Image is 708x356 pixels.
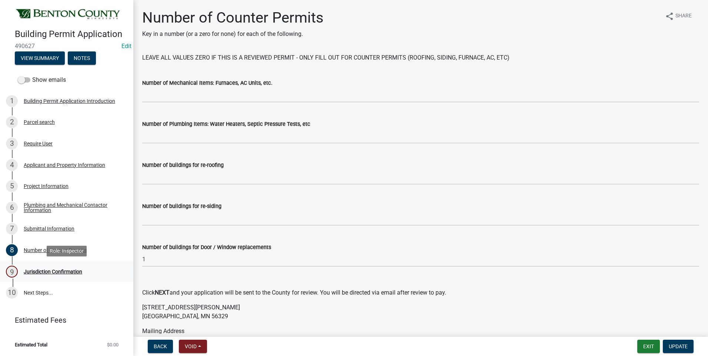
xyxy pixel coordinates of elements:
span: Estimated Total [15,342,47,347]
p: Click and your application will be sent to the County for review. You will be directed via email ... [142,288,699,297]
span: Back [154,343,167,349]
div: 9 [6,266,18,278]
div: Parcel search [24,120,55,125]
button: Void [179,340,207,353]
h1: Number of Counter Permits [142,9,324,27]
span: $0.00 [107,342,118,347]
button: View Summary [15,51,65,65]
div: Building Permit Application Introduction [24,98,115,104]
wm-modal-confirm: Notes [68,56,96,61]
p: [STREET_ADDRESS][PERSON_NAME] [GEOGRAPHIC_DATA], MN 56329 [142,303,699,321]
p: Mailing Address P.O. Box 129 [GEOGRAPHIC_DATA], MN 56329 [142,327,699,353]
div: 7 [6,223,18,235]
p: LEAVE ALL VALUES ZERO IF THIS IS A REVIEWED PERMIT - ONLY FILL OUT FOR COUNTER PERMITS (ROOFING, ... [142,53,699,62]
strong: NEXT [155,289,170,296]
div: 6 [6,202,18,214]
label: Number of buildings for re-roofing [142,163,224,168]
div: Project Information [24,184,69,189]
label: Number of buildings for Door / Window replacements [142,245,271,250]
h4: Building Permit Application [15,29,127,40]
div: 10 [6,287,18,299]
div: 4 [6,159,18,171]
button: shareShare [659,9,698,23]
div: 3 [6,138,18,150]
div: Number of Counter Permits [24,248,87,253]
span: 490627 [15,43,118,50]
div: Plumbing and Mechanical Contactor Information [24,202,121,213]
p: Key in a number (or a zero for none) for each of the following. [142,30,324,38]
div: Role: Inspector [47,246,87,256]
wm-modal-confirm: Summary [15,56,65,61]
span: Share [675,12,692,21]
span: Void [185,343,197,349]
label: Number of Plumbing Items: Water Heaters, Septic Pressure Tests, etc [142,122,310,127]
button: Exit [637,340,660,353]
label: Number of buildings for re-siding [142,204,221,209]
div: Jurisdiction Confirmation [24,269,82,274]
label: Number of Mechanical Items: Furnaces, AC Units, etc. [142,81,273,86]
div: 1 [6,95,18,107]
span: Update [669,343,688,349]
div: Require User [24,141,53,146]
img: Benton County, Minnesota [15,8,121,21]
button: Notes [68,51,96,65]
button: Back [148,340,173,353]
label: Show emails [18,75,66,84]
div: 5 [6,180,18,192]
div: 8 [6,244,18,256]
div: 2 [6,116,18,128]
a: Edit [121,43,131,50]
button: Update [663,340,694,353]
a: Estimated Fees [6,313,121,328]
i: share [665,12,674,21]
wm-modal-confirm: Edit Application Number [121,43,131,50]
div: Submittal Information [24,226,74,231]
div: Applicant and Property Information [24,162,105,168]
